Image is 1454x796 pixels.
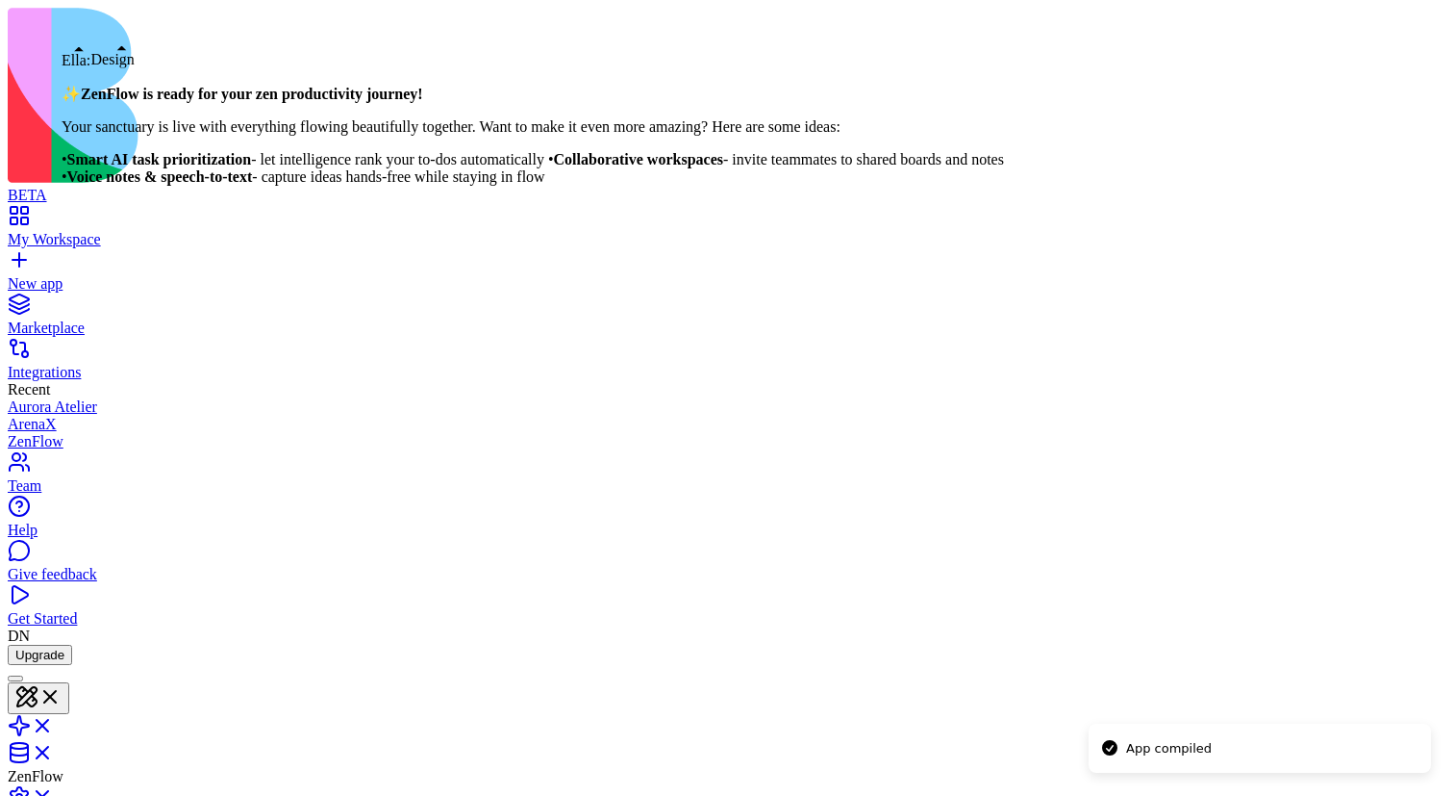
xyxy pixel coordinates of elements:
[8,477,1446,495] div: Team
[8,381,50,398] span: Recent
[8,566,1446,583] div: Give feedback
[8,460,1446,495] a: Team
[8,320,1446,337] div: Marketplace
[8,593,1446,628] a: Get Started
[8,347,1446,381] a: Integrations
[8,768,63,784] span: ZenFlow
[554,151,723,167] strong: Collaborative workspaces
[62,85,1004,103] p: ✨
[8,187,1446,204] div: BETA
[8,364,1446,381] div: Integrations
[8,522,1446,539] div: Help
[62,52,90,68] span: Ella:
[8,416,1446,433] a: ArenaX
[8,549,1446,583] a: Give feedback
[8,258,1446,293] a: New app
[1126,739,1212,758] div: App compiled
[8,169,1446,204] a: BETA
[8,504,1446,539] a: Help
[23,90,265,167] h1: Welcome back, Don
[62,151,1004,186] p: • - let intelligence rank your to-dos automatically • - invite teammates to shared boards and not...
[8,8,781,183] img: logo
[91,51,135,68] div: Design
[8,275,1446,293] div: New app
[67,168,253,185] strong: Voice notes & speech-to-text
[124,79,265,121] button: New Task
[8,433,1446,450] a: ZenFlow
[8,645,72,665] button: Upgrade
[8,646,72,662] a: Upgrade
[8,398,1446,416] a: Aurora Atelier
[62,118,1004,136] p: Your sanctuary is live with everything flowing beautifully together. Want to make it even more am...
[8,214,1446,248] a: My Workspace
[8,302,1446,337] a: Marketplace
[8,628,30,644] span: DN
[67,151,252,167] strong: Smart AI task prioritization
[8,610,1446,628] div: Get Started
[8,231,1446,248] div: My Workspace
[81,86,423,102] strong: ZenFlow is ready for your zen productivity journey!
